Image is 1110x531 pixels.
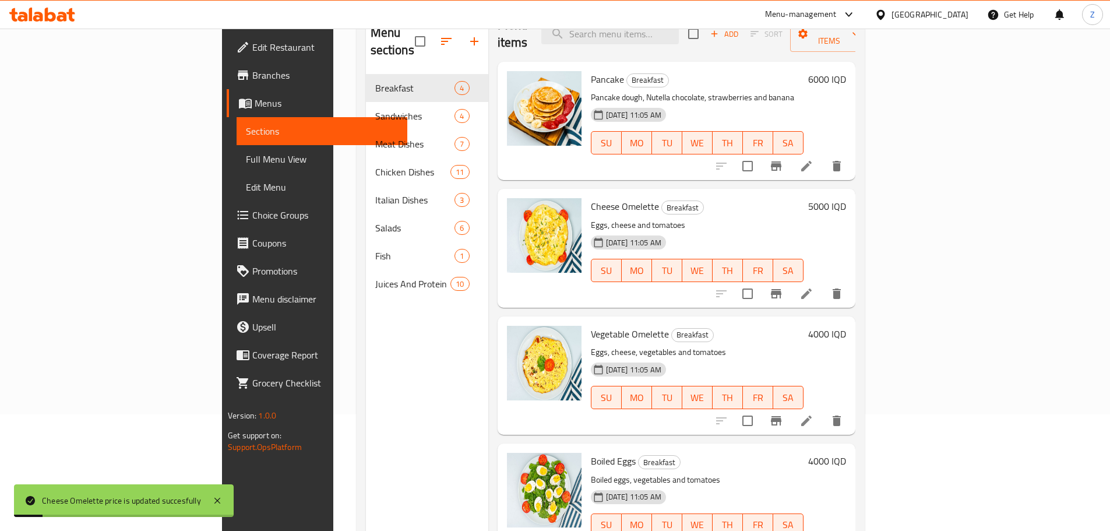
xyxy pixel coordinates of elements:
span: SU [596,135,617,152]
button: SA [773,386,804,409]
button: FR [743,259,773,282]
a: Coverage Report [227,341,407,369]
button: SU [591,259,622,282]
span: 6 [455,223,468,234]
div: Chicken Dishes [375,165,451,179]
span: 4 [455,83,468,94]
div: Breakfast [638,455,681,469]
button: TU [652,259,682,282]
a: Sections [237,117,407,145]
div: Breakfast4 [366,74,488,102]
div: Chicken Dishes11 [366,158,488,186]
span: Breakfast [639,456,680,469]
button: Add section [460,27,488,55]
div: Fish [375,249,455,263]
button: MO [622,131,652,154]
span: Branches [252,68,398,82]
a: Edit menu item [799,159,813,173]
span: MO [626,135,647,152]
button: TU [652,131,682,154]
span: TH [717,389,738,406]
span: WE [687,389,708,406]
span: WE [687,262,708,279]
span: Select to update [735,282,760,306]
h6: 4000 IQD [808,453,846,469]
span: Cheese Omelette [591,198,659,215]
span: 7 [455,139,468,150]
span: FR [748,262,769,279]
span: Select section first [743,25,790,43]
button: TH [713,131,743,154]
span: SA [778,135,799,152]
button: SA [773,131,804,154]
span: [DATE] 11:05 AM [601,491,666,502]
h2: Menu items [498,16,528,51]
span: [DATE] 11:05 AM [601,237,666,248]
span: Meat Dishes [375,137,455,151]
span: Edit Restaurant [252,40,398,54]
button: SA [773,259,804,282]
p: Pancake dough, Nutella chocolate, strawberries and banana [591,90,804,105]
img: Vegetable Omelette [507,326,582,400]
a: Full Menu View [237,145,407,173]
div: Sandwiches [375,109,455,123]
div: Fish1 [366,242,488,270]
span: FR [748,389,769,406]
div: Salads6 [366,214,488,242]
a: Branches [227,61,407,89]
div: Breakfast [671,328,714,342]
div: Menu-management [765,8,837,22]
button: Add [706,25,743,43]
button: WE [682,131,713,154]
span: Breakfast [662,201,703,214]
button: delete [823,407,851,435]
span: Juices And Protein [375,277,451,291]
p: Boiled eggs, vegetables and tomatoes [591,473,804,487]
h6: 4000 IQD [808,326,846,342]
span: [DATE] 11:05 AM [601,364,666,375]
p: Eggs, cheese and tomatoes [591,218,804,233]
span: Breakfast [627,73,668,87]
span: SU [596,262,617,279]
img: Boiled Eggs [507,453,582,528]
span: Select to update [735,154,760,178]
span: Vegetable Omelette [591,325,669,343]
button: Branch-specific-item [762,407,790,435]
span: TU [657,135,678,152]
span: 11 [451,167,468,178]
a: Edit menu item [799,287,813,301]
span: Add item [706,25,743,43]
span: Boiled Eggs [591,452,636,470]
div: items [454,249,469,263]
div: Cheese Omelette price is updated succesfully [42,494,201,507]
nav: Menu sections [366,69,488,303]
span: [DATE] 11:05 AM [601,110,666,121]
span: Grocery Checklist [252,376,398,390]
span: Salads [375,221,455,235]
span: 3 [455,195,468,206]
div: Sandwiches4 [366,102,488,130]
span: Select all sections [408,29,432,54]
span: Get support on: [228,428,281,443]
div: items [450,165,469,179]
img: Pancake [507,71,582,146]
span: Add [709,27,740,41]
span: WE [687,135,708,152]
button: SU [591,386,622,409]
span: TU [657,262,678,279]
a: Upsell [227,313,407,341]
span: Coupons [252,236,398,250]
button: Branch-specific-item [762,280,790,308]
a: Edit Menu [237,173,407,201]
span: Select section [681,22,706,46]
span: Sections [246,124,398,138]
span: Promotions [252,264,398,278]
p: Eggs, cheese, vegetables and tomatoes [591,345,804,360]
span: Coverage Report [252,348,398,362]
span: Breakfast [672,328,713,342]
a: Menu disclaimer [227,285,407,313]
button: Branch-specific-item [762,152,790,180]
div: items [454,221,469,235]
